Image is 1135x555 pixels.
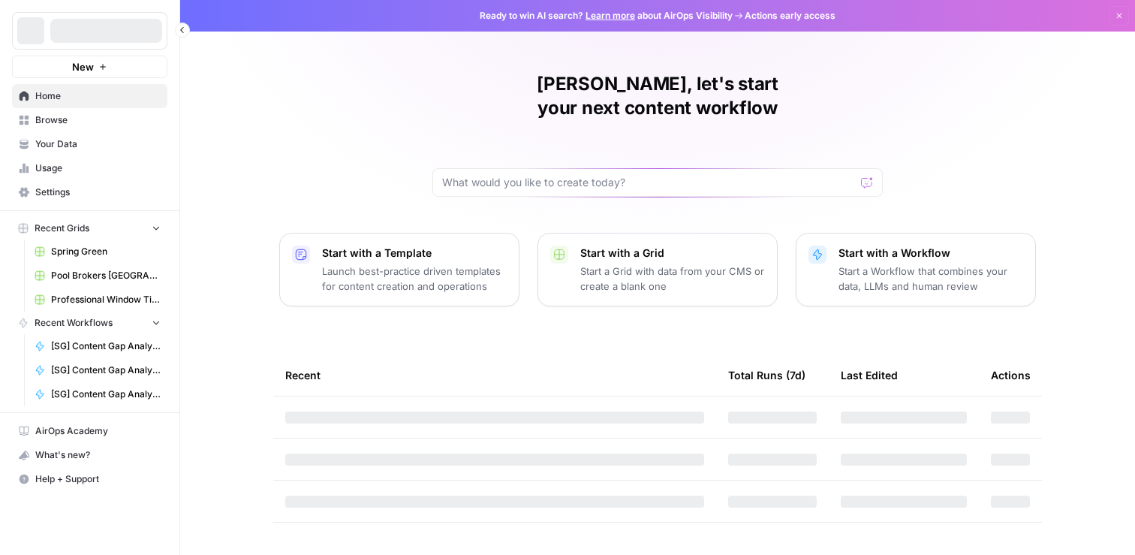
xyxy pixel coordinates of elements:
[432,72,883,120] h1: [PERSON_NAME], let's start your next content workflow
[12,156,167,180] a: Usage
[322,264,507,294] p: Launch best-practice driven templates for content creation and operations
[12,56,167,78] button: New
[838,264,1023,294] p: Start a Workflow that combines your data, LLMs and human review
[35,222,89,235] span: Recent Grids
[12,180,167,204] a: Settings
[12,132,167,156] a: Your Data
[285,354,704,396] div: Recent
[13,444,167,466] div: What's new?
[12,217,167,240] button: Recent Grids
[35,137,161,151] span: Your Data
[28,334,167,358] a: [SG] Content Gap Analysis - V2
[745,9,835,23] span: Actions early access
[580,264,765,294] p: Start a Grid with data from your CMS or create a blank one
[991,354,1031,396] div: Actions
[35,161,161,175] span: Usage
[35,316,113,330] span: Recent Workflows
[28,358,167,382] a: [SG] Content Gap Analysis - o3
[28,288,167,312] a: Professional Window Tinting
[51,388,161,401] span: [SG] Content Gap Analysis
[841,354,898,396] div: Last Edited
[12,419,167,443] a: AirOps Academy
[51,339,161,353] span: [SG] Content Gap Analysis - V2
[12,467,167,491] button: Help + Support
[580,246,765,261] p: Start with a Grid
[72,59,94,74] span: New
[728,354,805,396] div: Total Runs (7d)
[12,108,167,132] a: Browse
[586,10,635,21] a: Learn more
[442,175,855,190] input: What would you like to create today?
[322,246,507,261] p: Start with a Template
[838,246,1023,261] p: Start with a Workflow
[28,264,167,288] a: Pool Brokers [GEOGRAPHIC_DATA]
[35,113,161,127] span: Browse
[51,269,161,282] span: Pool Brokers [GEOGRAPHIC_DATA]
[51,363,161,377] span: [SG] Content Gap Analysis - o3
[28,382,167,406] a: [SG] Content Gap Analysis
[35,424,161,438] span: AirOps Academy
[35,472,161,486] span: Help + Support
[12,443,167,467] button: What's new?
[51,293,161,306] span: Professional Window Tinting
[12,84,167,108] a: Home
[35,186,161,199] span: Settings
[12,312,167,334] button: Recent Workflows
[279,233,519,306] button: Start with a TemplateLaunch best-practice driven templates for content creation and operations
[537,233,778,306] button: Start with a GridStart a Grid with data from your CMS or create a blank one
[35,89,161,103] span: Home
[51,245,161,258] span: Spring Green
[796,233,1036,306] button: Start with a WorkflowStart a Workflow that combines your data, LLMs and human review
[28,240,167,264] a: Spring Green
[480,9,733,23] span: Ready to win AI search? about AirOps Visibility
